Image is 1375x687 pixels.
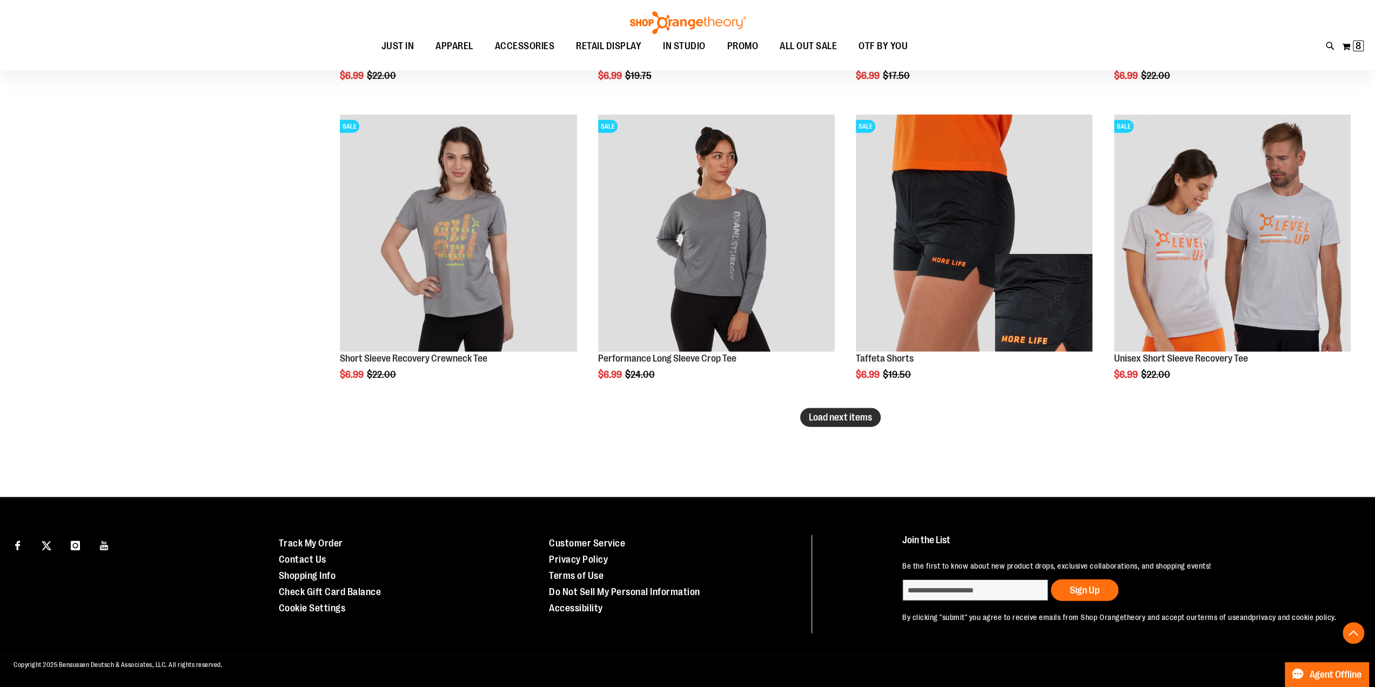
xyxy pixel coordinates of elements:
span: JUST IN [381,34,414,58]
a: Privacy Policy [549,554,608,565]
a: Short Sleeve Recovery Crewneck Tee primary imageSALE [340,115,576,353]
span: $6.99 [856,70,881,81]
span: 8 [1356,41,1361,51]
span: Load next items [809,412,872,423]
img: Short Sleeve Recovery Crewneck Tee primary image [340,115,576,351]
a: Terms of Use [549,570,603,581]
span: $22.00 [367,70,398,81]
a: Visit our Instagram page [66,535,85,554]
span: SALE [340,120,359,133]
img: Product image for Camo Tafetta Shorts [856,115,1092,351]
a: privacy and cookie policy. [1252,613,1336,622]
a: Contact Us [279,554,326,565]
a: Product image for Unisex Short Sleeve Recovery TeeSALE [1114,115,1351,353]
a: Customer Service [549,538,625,549]
h4: Join the List [902,535,1344,555]
span: ALL OUT SALE [780,34,837,58]
input: enter email [902,579,1048,601]
img: Product image for Unisex Short Sleeve Recovery Tee [1114,115,1351,351]
span: ACCESSORIES [495,34,555,58]
span: $6.99 [598,70,623,81]
a: Track My Order [279,538,343,549]
span: $22.00 [367,369,398,380]
span: APPAREL [435,34,473,58]
a: Product image for Camo Tafetta ShortsSALE [856,115,1092,353]
span: $6.99 [340,70,365,81]
button: Agent Offline [1285,662,1369,687]
span: Copyright 2025 Bensussen Deutsch & Associates, LLC. All rights reserved. [14,661,223,669]
span: OTF BY YOU [858,34,908,58]
a: Visit our Youtube page [95,535,114,554]
a: Cookie Settings [279,603,346,613]
a: Accessibility [549,603,603,613]
a: Do Not Sell My Personal Information [549,586,700,597]
button: Back To Top [1343,622,1364,644]
p: By clicking "submit" you agree to receive emails from Shop Orangetheory and accept our and [902,612,1344,623]
span: $6.99 [340,369,365,380]
span: $24.00 [625,369,656,380]
div: product [334,109,582,408]
div: product [593,109,840,408]
a: Taffeta Shorts [856,353,914,364]
a: Product image for Performance Long Sleeve Crop TeeSALE [598,115,835,353]
a: Visit our Facebook page [8,535,27,554]
p: Be the first to know about new product drops, exclusive collaborations, and shopping events! [902,561,1344,571]
span: $22.00 [1141,369,1172,380]
span: $6.99 [1114,369,1139,380]
span: $6.99 [598,369,623,380]
span: $19.50 [883,369,913,380]
span: PROMO [727,34,759,58]
span: SALE [856,120,875,133]
span: $22.00 [1141,70,1172,81]
img: Shop Orangetheory [628,11,747,34]
img: Product image for Performance Long Sleeve Crop Tee [598,115,835,351]
span: RETAIL DISPLAY [576,34,641,58]
span: Sign Up [1070,585,1099,596]
a: Short Sleeve Recovery Crewneck Tee [340,353,487,364]
a: Shopping Info [279,570,336,581]
div: product [1109,109,1356,408]
a: terms of use [1197,613,1239,622]
div: product [850,109,1098,408]
a: Performance Long Sleeve Crop Tee [598,353,736,364]
button: Sign Up [1051,579,1118,601]
span: $6.99 [1114,70,1139,81]
span: IN STUDIO [663,34,706,58]
span: $19.75 [625,70,653,81]
span: $17.50 [883,70,911,81]
span: $6.99 [856,369,881,380]
a: Check Gift Card Balance [279,586,381,597]
a: Unisex Short Sleeve Recovery Tee [1114,353,1248,364]
button: Load next items [800,408,881,427]
span: SALE [598,120,618,133]
span: Agent Offline [1310,670,1361,680]
span: SALE [1114,120,1133,133]
img: Twitter [42,541,51,551]
a: Visit our X page [37,535,56,554]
